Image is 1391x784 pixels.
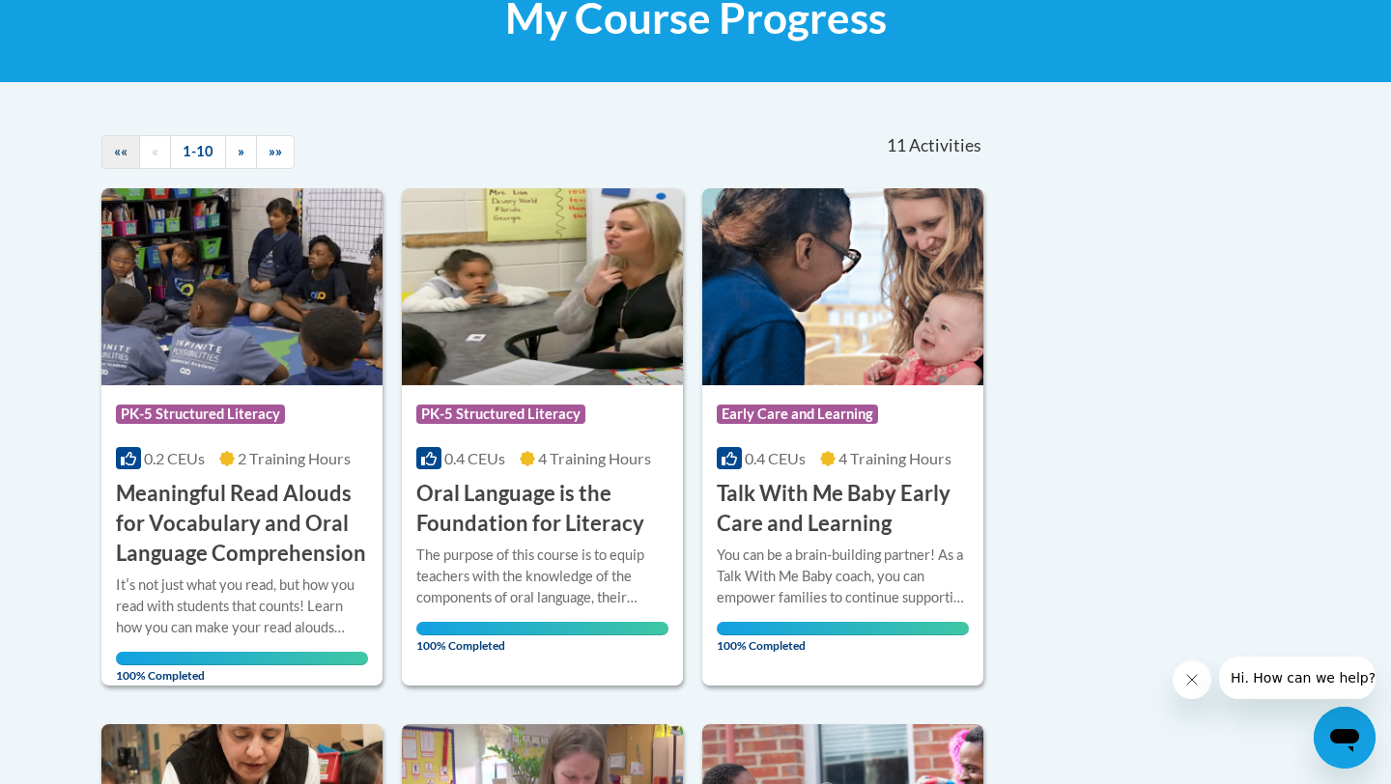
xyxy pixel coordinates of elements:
span: 100% Completed [116,652,368,683]
div: Your progress [116,652,368,665]
a: Course LogoEarly Care and Learning0.4 CEUs4 Training Hours Talk With Me Baby Early Care and Learn... [702,188,983,686]
img: Course Logo [402,188,683,385]
span: 4 Training Hours [838,449,951,467]
h3: Oral Language is the Foundation for Literacy [416,479,668,539]
span: »» [269,143,282,159]
div: You can be a brain-building partner! As a Talk With Me Baby coach, you can empower families to co... [717,545,969,608]
span: 100% Completed [717,622,969,653]
span: 0.4 CEUs [745,449,806,467]
div: Your progress [416,622,668,635]
span: PK-5 Structured Literacy [116,405,285,424]
iframe: Close message [1173,660,1211,699]
a: End [256,135,295,169]
span: 4 Training Hours [538,449,651,467]
span: 2 Training Hours [238,449,351,467]
img: Course Logo [101,188,383,385]
span: PK-5 Structured Literacy [416,405,585,424]
div: Itʹs not just what you read, but how you read with students that counts! Learn how you can make y... [116,574,368,638]
h3: Talk With Me Baby Early Care and Learning [717,479,969,539]
a: Course LogoPK-5 Structured Literacy0.2 CEUs2 Training Hours Meaningful Read Alouds for Vocabulary... [101,188,383,686]
span: 100% Completed [416,622,668,653]
span: Early Care and Learning [717,405,878,424]
span: « [152,143,158,159]
h3: Meaningful Read Alouds for Vocabulary and Oral Language Comprehension [116,479,368,568]
a: Next [225,135,257,169]
a: Previous [139,135,171,169]
span: 0.4 CEUs [444,449,505,467]
div: The purpose of this course is to equip teachers with the knowledge of the components of oral lang... [416,545,668,608]
span: 0.2 CEUs [144,449,205,467]
a: Begining [101,135,140,169]
img: Course Logo [702,188,983,385]
span: Activities [909,135,981,156]
span: » [238,143,244,159]
span: «« [114,143,128,159]
div: Your progress [717,622,969,635]
span: 11 [887,135,906,156]
iframe: Message from company [1219,657,1376,699]
iframe: Button to launch messaging window [1314,707,1376,769]
a: 1-10 [170,135,226,169]
a: Course LogoPK-5 Structured Literacy0.4 CEUs4 Training Hours Oral Language is the Foundation for L... [402,188,683,686]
